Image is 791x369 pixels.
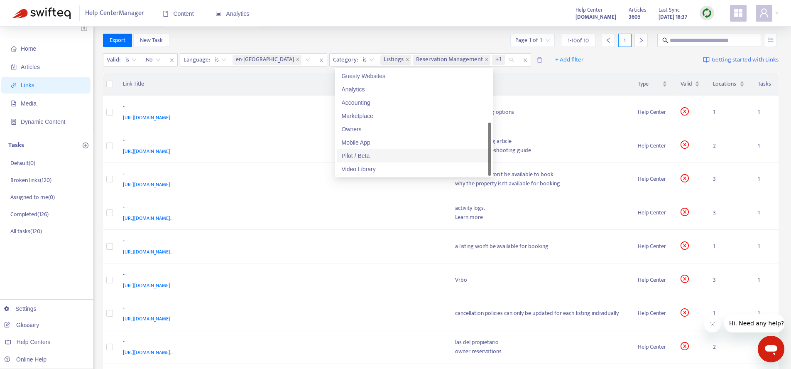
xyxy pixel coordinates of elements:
div: troubleshooting article [455,137,624,146]
span: [URL][DOMAIN_NAME] [123,113,170,122]
span: search [662,37,668,43]
span: home [11,46,17,52]
span: close [485,57,489,62]
div: Accounting [342,98,486,107]
span: is [215,54,226,66]
div: Learn more [455,213,624,222]
td: 1 [751,96,779,129]
td: 1 [751,163,779,197]
span: close-circle [681,208,689,216]
strong: [DATE] 18:37 [659,12,687,22]
td: 1 [751,196,779,230]
th: Valid [674,73,707,96]
div: Help Center [638,141,667,150]
td: 1 [751,129,779,163]
td: 3 [706,163,751,197]
span: Help Center Manager [85,5,144,21]
a: Settings [4,305,37,312]
span: Analytics [216,10,250,17]
p: Default ( 0 ) [10,159,35,167]
a: Glossary [4,322,39,328]
div: Pilot / Beta [337,149,491,162]
span: Locations [713,79,737,89]
a: Getting started with Links [703,53,779,66]
span: close-circle [681,174,689,182]
div: Marketplace [337,109,491,123]
iframe: Button to launch messaging window [758,336,784,362]
span: close-circle [681,275,689,283]
div: available editing options [455,108,624,117]
div: Help Center [638,242,667,251]
div: Mobile App [337,136,491,149]
div: Help Center [638,309,667,318]
div: a listing won't be available for booking [455,242,624,251]
span: plus-circle [83,143,88,148]
div: Help Center [638,276,667,285]
span: Reservation Management [416,55,483,65]
a: Online Help [4,356,47,363]
span: Getting started with Links [712,55,779,65]
td: 3 [706,263,751,297]
span: Help Center [575,5,603,15]
span: Links [21,82,34,89]
span: [URL][DOMAIN_NAME] [123,147,170,155]
p: Tasks [8,140,24,150]
span: Articles [629,5,646,15]
div: - [123,236,439,247]
span: left [605,37,611,43]
span: [URL][DOMAIN_NAME].. [123,348,173,357]
span: unordered-list [768,37,774,43]
span: Export [110,36,125,45]
div: Help Center [638,342,667,352]
div: Accounting [337,96,491,109]
span: close [520,55,531,65]
span: close [296,57,300,62]
strong: 3605 [629,12,641,22]
span: [URL][DOMAIN_NAME] [123,315,170,323]
div: las del propietario [455,338,624,347]
span: [URL][DOMAIN_NAME] [123,180,170,189]
div: Analytics [337,83,491,96]
span: area-chart [216,11,221,17]
div: 1 [618,34,632,47]
div: Use our troubleshooting guide [455,146,624,155]
span: book [163,11,169,17]
span: close-circle [681,342,689,350]
span: Listings [380,55,411,65]
span: +1 [495,55,502,65]
span: Valid [681,79,693,89]
div: Guesty Websites [337,69,491,83]
span: Last Sync [659,5,680,15]
td: 1 [706,230,751,263]
div: Help Center [638,175,667,184]
div: Video Library [337,162,491,176]
div: - [123,203,439,214]
div: owner reservations [455,347,624,356]
span: user [759,8,769,18]
span: is [363,54,374,66]
p: Broken links ( 120 ) [10,176,51,184]
span: en-[GEOGRAPHIC_DATA] [236,55,294,65]
a: [DOMAIN_NAME] [575,12,616,22]
td: 1 [751,230,779,263]
span: [URL][DOMAIN_NAME].. [123,248,173,256]
p: All tasks ( 120 ) [10,227,42,236]
iframe: Close message [704,316,721,332]
span: close [316,55,327,65]
img: sync.dc5367851b00ba804db3.png [702,8,712,18]
span: en-gb [233,55,301,65]
p: Assigned to me ( 0 ) [10,193,55,202]
span: Language : [180,54,211,66]
span: + Add filter [555,55,584,65]
div: Pilot / Beta [342,151,486,160]
div: - [123,337,439,348]
span: [URL][DOMAIN_NAME] [123,281,170,290]
span: Listings [384,55,404,65]
td: 1 [751,330,779,364]
span: close-circle [681,140,689,149]
td: 2 [706,129,751,163]
button: New Task [133,34,169,47]
div: Mobile App [342,138,486,147]
span: No [146,54,161,66]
